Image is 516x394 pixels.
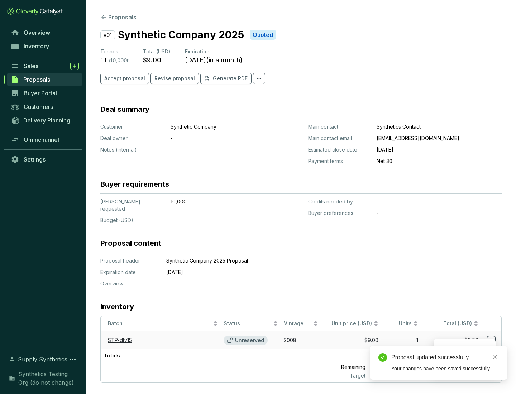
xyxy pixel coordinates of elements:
p: 10,000 t [368,372,421,379]
p: Customer [100,123,165,130]
p: Generate PDF [213,75,248,82]
p: Unreserved [235,337,264,343]
p: Tonnes [100,48,129,55]
span: Total (USD) [143,48,171,54]
p: [PERSON_NAME] requested [100,198,165,212]
p: Totals [101,349,123,362]
span: Revise proposal [154,75,195,82]
p: Overview [100,280,158,287]
a: Sales [7,60,82,72]
p: [DATE] [377,146,502,153]
span: Settings [24,156,46,163]
p: - [377,198,502,205]
p: Quoted [253,31,273,39]
div: Proposal updated successfully. [391,353,499,362]
span: Status [224,320,272,327]
span: Units [384,320,412,327]
p: [DATE] [166,269,467,276]
button: Accept proposal [100,73,149,84]
p: Notes (internal) [100,146,165,153]
td: 2008 [281,331,321,349]
p: / 10,000 t [109,57,129,64]
p: Main contact [308,123,371,130]
td: $9.00 [421,331,481,349]
span: close [492,355,497,360]
th: Vintage [281,316,321,331]
p: Target [309,372,368,379]
span: check-circle [378,353,387,362]
p: 1 t [368,349,421,362]
button: Proposals [100,13,137,21]
span: Budget (USD) [100,217,133,223]
p: Payment terms [308,158,371,165]
p: Synthetic Company 2025 Proposal [166,257,467,264]
p: Proposal header [100,257,158,264]
p: Synthetic Company 2025 [118,27,244,42]
p: [DATE] ( in a month ) [185,56,243,64]
a: Customers [7,101,82,113]
span: Inventory [24,43,49,50]
p: Buyer preferences [308,210,371,217]
span: Omnichannel [24,136,59,143]
p: Net 30 [377,158,502,165]
span: Delivery Planning [23,117,70,124]
h3: Proposal content [100,238,161,248]
p: Remaining [309,362,368,372]
p: 10,000 [171,198,267,205]
span: Synthetics Testing Org (do not change) [18,370,79,387]
a: Overview [7,27,82,39]
p: 9,999 t [368,362,421,372]
p: ‐ [171,146,267,153]
p: ‐ [377,210,502,217]
span: Total (USD) [443,320,472,326]
div: Your changes have been saved successfully. [391,365,499,373]
a: Proposals [7,73,82,86]
p: Estimated close date [308,146,371,153]
p: Synthetics Contact [377,123,502,130]
p: - [171,135,267,142]
span: Customers [24,103,53,110]
td: $9.00 [321,331,381,349]
p: [EMAIL_ADDRESS][DOMAIN_NAME] [377,135,502,142]
h3: Deal summary [100,104,149,114]
p: ‐ [166,280,467,287]
button: Revise proposal [150,73,199,84]
p: Synthetic Company [171,123,267,130]
td: 1 [381,331,421,349]
button: Generate PDF [200,73,252,84]
p: Main contact email [308,135,371,142]
p: Deal owner [100,135,165,142]
h3: Inventory [100,302,134,312]
span: Supply Synthetics [18,355,67,364]
p: Expiration [185,48,243,55]
h3: Buyer requirements [100,179,169,189]
a: Settings [7,153,82,165]
p: 1 t [100,56,107,64]
span: Sales [24,62,38,69]
p: Expiration date [100,269,158,276]
th: Units [381,316,421,331]
span: Vintage [284,320,312,327]
a: Omnichannel [7,134,82,146]
span: Buyer Portal [24,90,57,97]
a: STP-dtv15 [108,337,132,343]
span: Overview [24,29,50,36]
a: Delivery Planning [7,114,82,126]
span: Unit price (USD) [331,320,372,326]
span: Batch [108,320,211,327]
th: Batch [101,316,221,331]
a: Close [491,353,499,361]
p: v01 [100,30,115,39]
th: Status [221,316,281,331]
p: $9.00 [143,56,161,64]
p: Credits needed by [308,198,371,205]
p: Reserve credits [449,346,488,353]
a: Buyer Portal [7,87,82,99]
a: Inventory [7,40,82,52]
span: Proposals [23,76,50,83]
span: Accept proposal [104,75,145,82]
